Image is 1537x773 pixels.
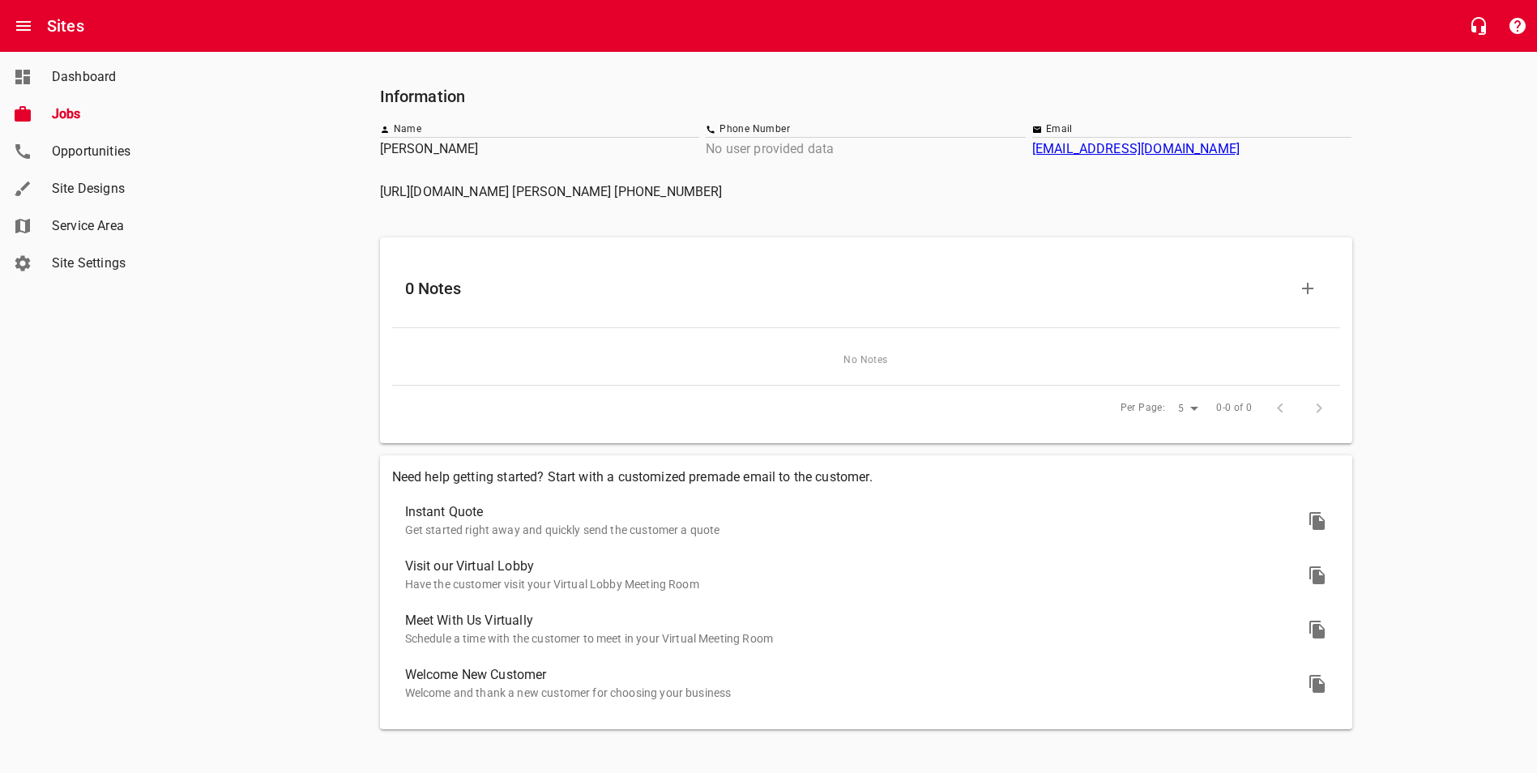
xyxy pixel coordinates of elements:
[380,182,1352,202] p: [URL][DOMAIN_NAME] [PERSON_NAME] [PHONE_NUMBER]
[1216,400,1252,416] span: 0-0 of 0
[1498,6,1537,45] button: Support Portal
[380,83,1352,109] h6: Information
[52,105,175,124] span: Jobs
[392,468,1340,487] p: Need help getting started? Start with a customized premade email to the customer.
[392,656,1340,711] a: Welcome New CustomerWelcome and thank a new customer for choosing your business
[1298,664,1337,703] button: Copy email message to clipboard
[405,630,1301,647] p: Schedule a time with the customer to meet in your Virtual Meeting Room
[380,139,700,159] p: [PERSON_NAME]
[1046,122,1073,138] span: Email
[405,665,1301,685] span: Welcome New Customer
[392,602,1340,656] a: Meet With Us VirtuallySchedule a time with the customer to meet in your Virtual Meeting Room
[4,6,43,45] button: Open drawer
[394,122,422,138] span: Name
[1032,141,1240,156] a: [EMAIL_ADDRESS][DOMAIN_NAME]
[52,216,175,236] span: Service Area
[408,352,1324,369] span: No Notes
[405,611,1301,630] span: Meet With Us Virtually
[392,493,1340,548] a: Instant QuoteGet started right away and quickly send the customer a quote
[52,142,175,161] span: Opportunities
[1298,610,1337,649] button: Copy email message to clipboard
[1459,6,1498,45] button: Live Chat
[405,502,1301,522] span: Instant Quote
[405,557,1301,576] span: Visit our Virtual Lobby
[47,13,84,39] h6: Sites
[52,67,175,87] span: Dashboard
[1298,556,1337,595] button: Copy email message to clipboard
[1172,398,1204,420] div: 5
[1298,502,1337,540] button: Copy email message to clipboard
[719,122,790,138] span: Phone Number
[392,548,1340,602] a: Visit our Virtual LobbyHave the customer visit your Virtual Lobby Meeting Room
[706,141,834,156] span: No user provided data
[52,179,175,199] span: Site Designs
[405,522,1301,539] p: Get started right away and quickly send the customer a quote
[405,576,1301,593] p: Have the customer visit your Virtual Lobby Meeting Room
[52,254,175,273] span: Site Settings
[1121,400,1166,416] span: Per Page:
[405,275,1288,301] h6: 0 Notes
[405,685,1301,702] p: Welcome and thank a new customer for choosing your business
[1288,269,1327,308] button: Add Note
